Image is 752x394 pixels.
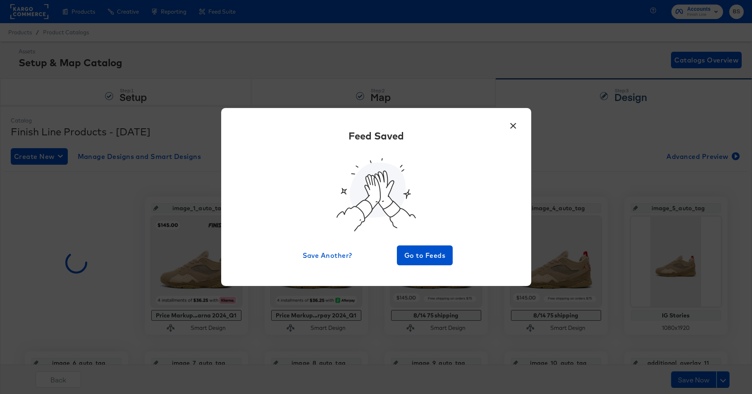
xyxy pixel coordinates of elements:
[506,116,521,131] button: ×
[299,245,356,265] button: Save Another?
[397,245,453,265] button: Go to Feeds
[400,250,450,261] span: Go to Feeds
[303,250,352,261] span: Save Another?
[349,129,404,143] div: Feed Saved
